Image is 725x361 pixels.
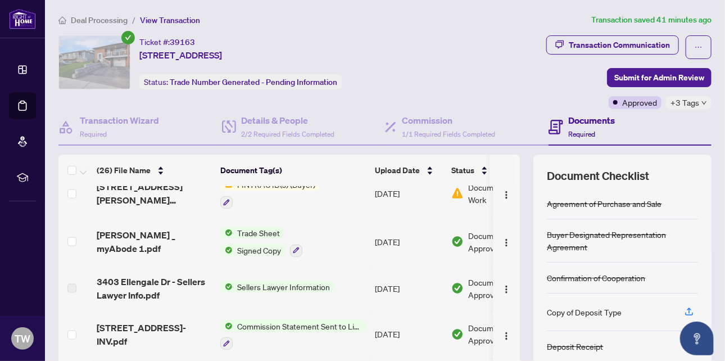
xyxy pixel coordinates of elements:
span: Document Approved [468,276,538,301]
div: Confirmation of Cooperation [547,272,645,284]
h4: Commission [402,114,495,127]
button: Open asap [680,322,714,355]
span: Required [569,130,596,138]
span: View Transaction [140,15,200,25]
span: Upload Date [375,164,420,177]
button: Status IconTrade SheetStatus IconSigned Copy [220,227,302,257]
img: Status Icon [220,281,233,293]
td: [DATE] [370,218,447,266]
span: 1/1 Required Fields Completed [402,130,495,138]
span: [STREET_ADDRESS] [139,48,222,62]
span: +3 Tags [670,96,699,109]
img: Document Status [451,328,464,341]
span: Commission Statement Sent to Listing Brokerage [233,320,366,332]
span: Approved [622,96,657,109]
h4: Documents [569,114,615,127]
span: [PERSON_NAME] _ myAbode 1.pdf [97,228,211,255]
img: IMG-W12131554_1.jpg [59,36,130,89]
li: / [132,13,135,26]
img: logo [9,8,36,29]
button: Transaction Communication [546,35,679,55]
div: Copy of Deposit Type [547,306,622,318]
td: [DATE] [370,169,447,218]
button: Status IconSellers Lawyer Information [220,281,334,293]
div: Agreement of Purchase and Sale [547,197,661,210]
span: Signed Copy [233,244,286,256]
span: Document Needs Work [468,181,538,206]
img: Logo [502,332,511,341]
span: Document Approved [468,322,538,347]
img: Status Icon [220,320,233,332]
div: Status: [139,74,342,89]
button: Logo [497,184,515,202]
button: Logo [497,279,515,297]
span: [STREET_ADDRESS]-INV.pdf [97,321,211,348]
button: Logo [497,326,515,344]
span: Document Approved [468,229,538,254]
img: Document Status [451,236,464,248]
img: Status Icon [220,227,233,239]
th: Status [447,155,542,186]
h4: Details & People [242,114,335,127]
div: Ticket #: [139,35,195,48]
button: Status IconFINTRAC ID(s) (Buyer) [220,178,320,209]
td: [DATE] [370,266,447,311]
img: Status Icon [220,244,233,256]
span: TW [15,331,30,346]
th: Document Tag(s) [216,155,370,186]
img: Logo [502,191,511,200]
button: Submit for Admin Review [607,68,712,87]
div: Transaction Communication [569,36,670,54]
span: Deal Processing [71,15,128,25]
span: Submit for Admin Review [614,69,704,87]
span: Trade Number Generated - Pending Information [170,77,337,87]
button: Logo [497,233,515,251]
span: Trade Sheet [233,227,284,239]
td: [DATE] [370,311,447,359]
span: ellipsis [695,43,703,51]
span: Status [451,164,474,177]
span: Required [80,130,107,138]
img: Logo [502,238,511,247]
img: Document Status [451,187,464,200]
div: Buyer Designated Representation Agreement [547,228,698,253]
img: Logo [502,285,511,294]
span: 2/2 Required Fields Completed [242,130,335,138]
span: down [701,100,707,106]
span: [STREET_ADDRESS][PERSON_NAME][DATE].pdf [97,180,211,207]
span: 3403 Ellengale Dr - Sellers Lawyer Info.pdf [97,275,211,302]
article: Transaction saved 41 minutes ago [591,13,712,26]
div: Deposit Receipt [547,340,603,353]
span: 39163 [170,37,195,47]
th: (26) File Name [92,155,216,186]
span: Sellers Lawyer Information [233,281,334,293]
h4: Transaction Wizard [80,114,159,127]
th: Upload Date [370,155,447,186]
span: home [58,16,66,24]
span: check-circle [121,31,135,44]
span: Document Checklist [547,168,649,184]
button: Status IconCommission Statement Sent to Listing Brokerage [220,320,366,350]
span: (26) File Name [97,164,151,177]
img: Document Status [451,282,464,295]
